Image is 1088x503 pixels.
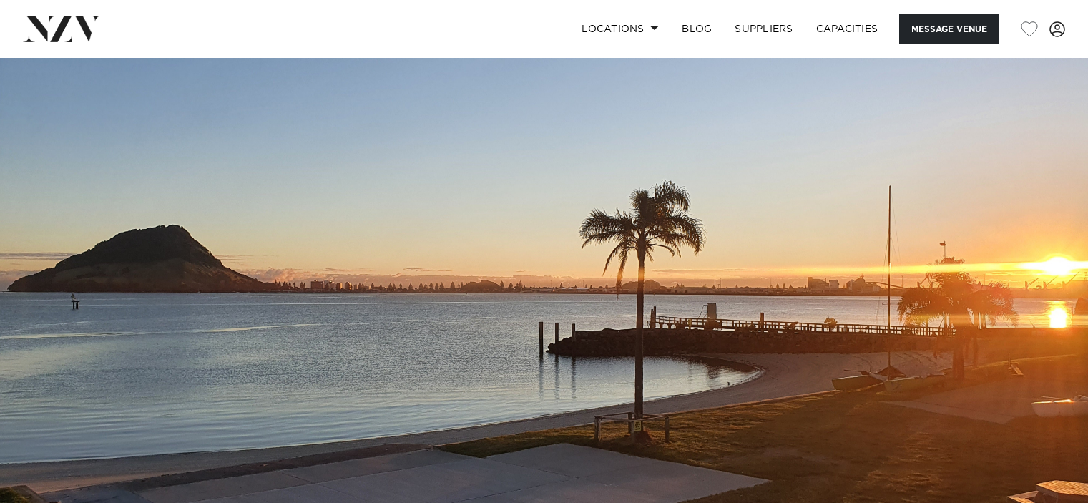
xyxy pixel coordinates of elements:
[805,14,890,44] a: Capacities
[570,14,670,44] a: Locations
[670,14,723,44] a: BLOG
[723,14,804,44] a: SUPPLIERS
[23,16,101,41] img: nzv-logo.png
[899,14,999,44] button: Message Venue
